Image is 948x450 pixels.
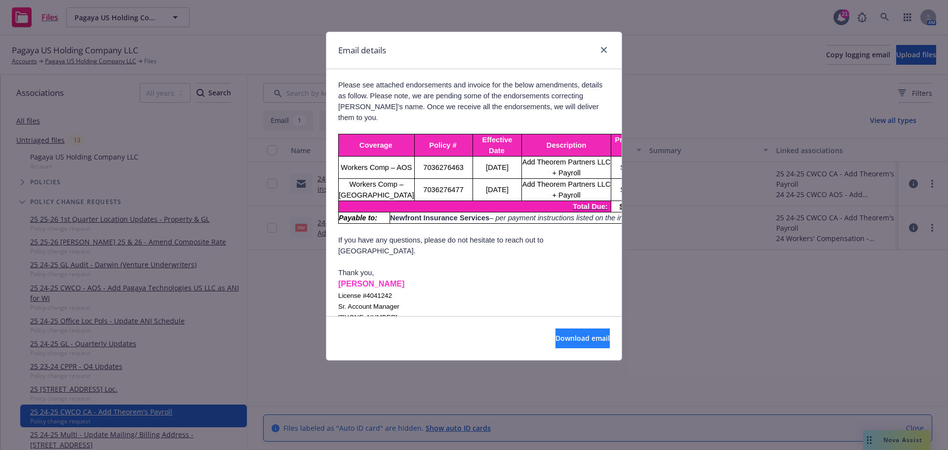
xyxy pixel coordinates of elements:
[338,269,374,277] span: Thank you,
[423,186,464,194] span: 7036276477
[573,203,608,210] span: Total Due:
[429,141,456,149] span: Policy #
[522,180,611,199] span: Add Theorem Partners LLC + Payroll
[338,303,399,310] span: Sr. Account Manager
[615,136,662,155] span: Premium incl. Tax/Fee
[598,44,610,56] a: close
[338,81,602,122] span: Please see attached endorsements and invoice for the below amendments, details as follow. Please ...
[522,158,611,177] span: Add Theorem Partners LLC + Payroll
[338,314,397,321] span: [PHONE_NUMBER]
[621,164,657,171] span: $24,159.00
[339,214,377,222] span: Payable to:
[423,164,464,171] span: 7036276463
[338,236,544,255] span: If you have any questions, please do not hesitate to reach out to [GEOGRAPHIC_DATA].
[338,280,404,288] span: [PERSON_NAME]
[482,136,512,155] span: Effective Date
[489,214,640,222] span: – per payment instructions listed on the invoice
[341,164,412,171] span: Workers Comp – AOS
[339,180,414,199] span: Workers Comp – [GEOGRAPHIC_DATA]
[621,186,657,194] span: $11,531.00
[390,214,489,222] span: Newfront Insurance Services
[486,186,509,194] span: [DATE]
[359,141,393,149] span: Coverage
[338,44,386,57] h1: Email details
[555,328,610,348] button: Download email
[547,141,587,149] span: Description
[486,164,509,171] span: [DATE]
[338,292,392,299] span: License #4041242
[620,203,656,210] span: $35,690.00
[555,333,610,343] span: Download email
